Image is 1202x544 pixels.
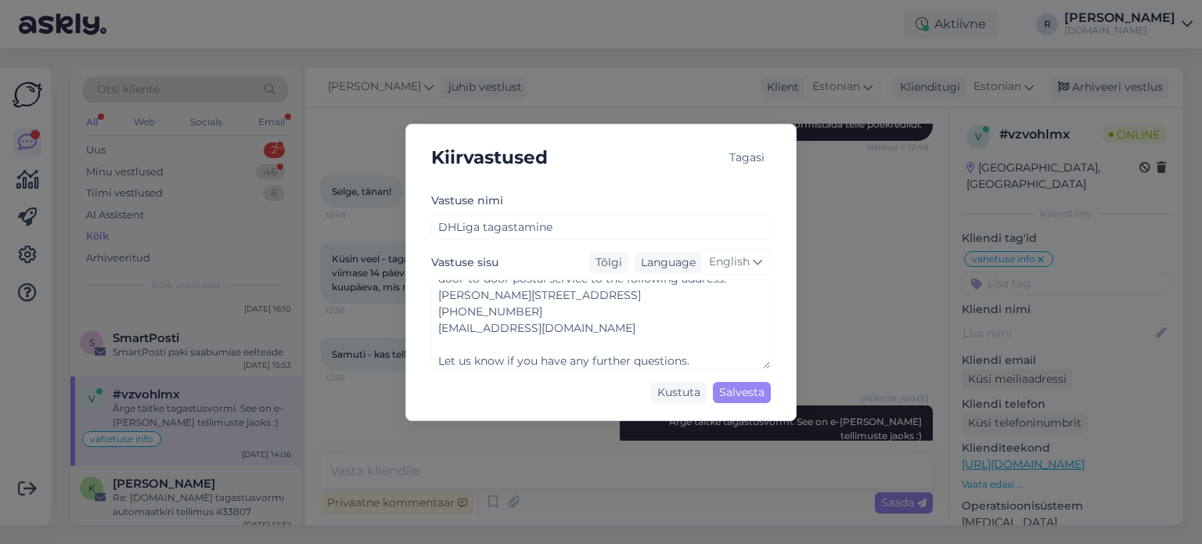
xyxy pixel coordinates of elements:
[723,147,771,168] div: Tagasi
[589,252,628,273] div: Tõlgi
[431,193,503,209] label: Vastuse nimi
[635,254,696,271] div: Language
[709,254,750,271] span: English
[713,382,771,403] div: Salvesta
[431,279,771,369] textarea: For returns, please fill out the return form, which you can find at: [URL][DOMAIN_NAME] Pack your...
[431,143,548,172] h5: Kiirvastused
[431,215,771,240] input: Lisa vastuse nimi
[651,382,707,403] div: Kustuta
[431,254,498,271] label: Vastuse sisu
